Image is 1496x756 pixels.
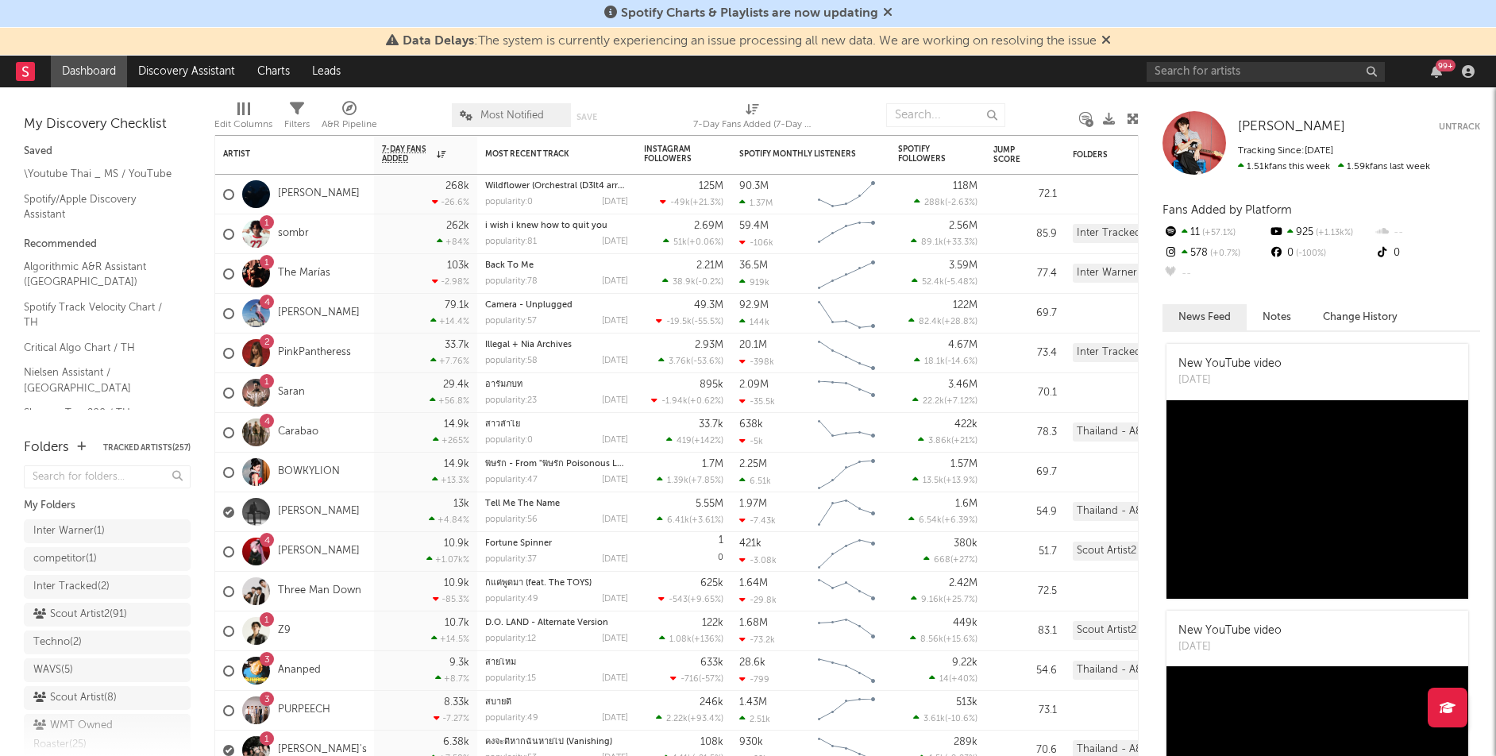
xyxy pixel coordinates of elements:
[670,199,690,207] span: -49k
[485,420,628,429] div: สาวลำไย
[602,555,628,564] div: [DATE]
[33,716,145,754] div: WMT Owned Roaster ( 25 )
[667,476,688,485] span: 1.39k
[922,278,944,287] span: 52.4k
[1268,222,1374,243] div: 925
[993,225,1057,244] div: 85.9
[430,316,469,326] div: +14.4 %
[1073,422,1212,442] div: Thailand - A&R Pipeline (223)
[993,582,1057,601] div: 72.5
[278,187,360,201] a: [PERSON_NAME]
[944,318,975,326] span: +28.8 %
[602,595,628,604] div: [DATE]
[33,688,117,708] div: Scout Artist ( 8 )
[919,516,942,525] span: 6.54k
[739,221,769,231] div: 59.4M
[278,624,291,638] a: Z9
[955,499,977,509] div: 1.6M
[485,182,638,191] a: Wildflower (Orchestral (D3lt4 arrang.)
[214,115,272,134] div: Edit Columns
[924,199,945,207] span: 288k
[485,182,628,191] div: Wildflower (Orchestral (D3lt4 arrang.)
[947,199,975,207] span: -2.63 %
[430,395,469,406] div: +56.8 %
[246,56,301,87] a: Charts
[953,300,977,310] div: 122M
[24,235,191,254] div: Recommended
[443,380,469,390] div: 29.4k
[1436,60,1456,71] div: 99 +
[445,340,469,350] div: 33.7k
[1247,304,1307,330] button: Notes
[24,191,175,223] a: Spotify/Apple Discovery Assistant
[663,237,723,247] div: ( )
[485,301,573,310] a: Camera - Unplugged
[947,397,975,406] span: +7.12 %
[693,115,812,134] div: 7-Day Fans Added (7-Day Fans Added)
[923,476,943,485] span: 13.5k
[382,145,433,164] span: 7-Day Fans Added
[811,334,882,373] svg: Chart title
[696,499,723,509] div: 5.55M
[948,380,977,390] div: 3.46M
[278,505,360,519] a: [PERSON_NAME]
[690,397,721,406] span: +0.62 %
[602,198,628,206] div: [DATE]
[1200,229,1236,237] span: +57.1 %
[24,299,175,331] a: Spotify Track Velocity Chart / TH
[700,578,723,588] div: 625k
[739,300,769,310] div: 92.9M
[691,476,721,485] span: +7.85 %
[485,579,628,588] div: ก็แค่พูดมา (feat. The TOYS)
[923,554,977,565] div: ( )
[403,35,474,48] span: Data Delays
[677,437,692,445] span: 419
[692,199,721,207] span: +21.3 %
[24,404,175,422] a: Shazam Top 200 / TH
[699,181,723,191] div: 125M
[673,278,696,287] span: 38.9k
[739,499,767,509] div: 1.97M
[811,572,882,611] svg: Chart title
[485,237,537,246] div: popularity: 81
[666,435,723,445] div: ( )
[1162,222,1268,243] div: 11
[993,185,1057,204] div: 72.1
[485,396,537,405] div: popularity: 23
[739,476,771,486] div: 6.51k
[698,278,721,287] span: -0.2 %
[739,181,769,191] div: 90.3M
[739,555,777,565] div: -3.08k
[432,276,469,287] div: -2.98 %
[651,395,723,406] div: ( )
[923,397,944,406] span: 22.2k
[33,577,110,596] div: Inter Tracked ( 2 )
[1178,356,1282,372] div: New YouTube video
[485,698,511,707] a: สบายดี
[602,317,628,326] div: [DATE]
[278,426,318,439] a: Carabao
[947,357,975,366] span: -14.6 %
[444,419,469,430] div: 14.9k
[644,532,723,571] div: 0
[739,459,767,469] div: 2.25M
[924,357,945,366] span: 18.1k
[694,318,721,326] span: -55.5 %
[695,340,723,350] div: 2.93M
[949,260,977,271] div: 3.59M
[429,515,469,525] div: +4.84 %
[444,538,469,549] div: 10.9k
[811,175,882,214] svg: Chart title
[485,539,628,548] div: Fortune Spinner
[223,149,342,159] div: Artist
[485,149,604,159] div: Most Recent Track
[278,465,340,479] a: BOWKYLION
[485,499,628,508] div: Tell Me The Name
[322,115,377,134] div: A&R Pipeline
[912,475,977,485] div: ( )
[602,515,628,524] div: [DATE]
[739,538,761,549] div: 421k
[739,237,773,248] div: -106k
[485,317,537,326] div: popularity: 57
[693,95,812,141] div: 7-Day Fans Added (7-Day Fans Added)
